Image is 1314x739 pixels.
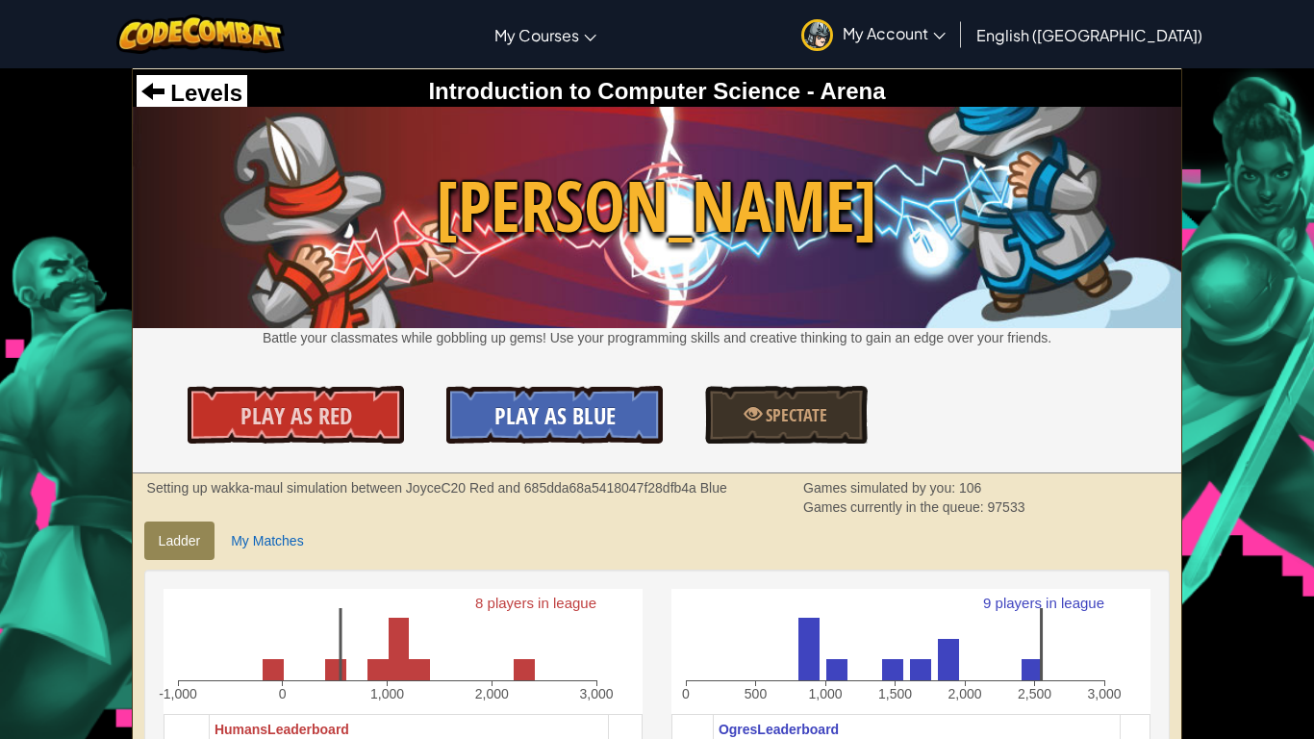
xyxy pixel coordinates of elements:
[762,403,827,427] span: Spectate
[843,23,946,43] span: My Account
[967,9,1212,61] a: English ([GEOGRAPHIC_DATA])
[803,480,959,496] span: Games simulated by you:
[144,522,215,560] a: Ladder
[1087,686,1121,701] text: 3,000
[278,686,286,701] text: 0
[745,686,768,701] text: 500
[682,686,690,701] text: 0
[428,78,800,104] span: Introduction to Computer Science
[474,686,508,701] text: 2,000
[579,686,613,701] text: 3,000
[803,499,987,515] span: Games currently in the queue:
[959,480,981,496] span: 106
[215,722,267,737] span: Humans
[988,499,1025,515] span: 97533
[141,80,242,106] a: Levels
[116,14,285,54] img: CodeCombat logo
[267,722,349,737] span: Leaderboard
[801,19,833,51] img: avatar
[159,686,197,701] text: -1,000
[485,9,606,61] a: My Courses
[1018,686,1051,701] text: 2,500
[948,686,981,701] text: 2,000
[133,157,1182,256] span: [PERSON_NAME]
[164,80,242,106] span: Levels
[475,595,596,611] text: 8 players in league
[494,25,579,45] span: My Courses
[705,386,867,444] a: Spectate
[757,722,839,737] span: Leaderboard
[808,686,842,701] text: 1,000
[370,686,404,701] text: 1,000
[878,686,912,701] text: 1,500
[216,522,317,560] a: My Matches
[147,480,727,496] strong: Setting up wakka-maul simulation between JoyceC20 Red and 685dda68a5418047f28dfb4a Blue
[719,722,757,737] span: Ogres
[792,4,955,64] a: My Account
[240,400,352,431] span: Play As Red
[800,78,885,104] span: - Arena
[133,328,1182,347] p: Battle your classmates while gobbling up gems! Use your programming skills and creative thinking ...
[494,400,616,431] span: Play As Blue
[983,595,1104,611] text: 9 players in league
[133,107,1182,328] img: Wakka Maul
[976,25,1202,45] span: English ([GEOGRAPHIC_DATA])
